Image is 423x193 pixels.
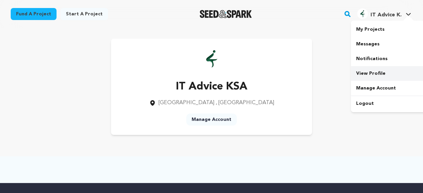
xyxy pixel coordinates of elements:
span: [GEOGRAPHIC_DATA] [158,100,214,106]
a: Fund a project [11,8,57,20]
img: Seed&Spark Logo Dark Mode [200,10,252,18]
div: IT Advice K.'s Profile [357,8,402,19]
img: ef17defa46245e66.jpg [357,8,368,19]
span: IT Advice K.'s Profile [356,7,412,21]
span: IT Advice K. [371,12,402,18]
span: , [GEOGRAPHIC_DATA] [216,100,274,106]
a: Seed&Spark Homepage [200,10,252,18]
a: Start a project [61,8,108,20]
a: Manage Account [186,114,237,126]
p: IT Advice KSA [149,79,274,95]
a: IT Advice K.'s Profile [356,7,412,19]
img: https://seedandspark-static.s3.us-east-2.amazonaws.com/images/User/002/308/885/medium/ef17defa462... [198,45,225,72]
